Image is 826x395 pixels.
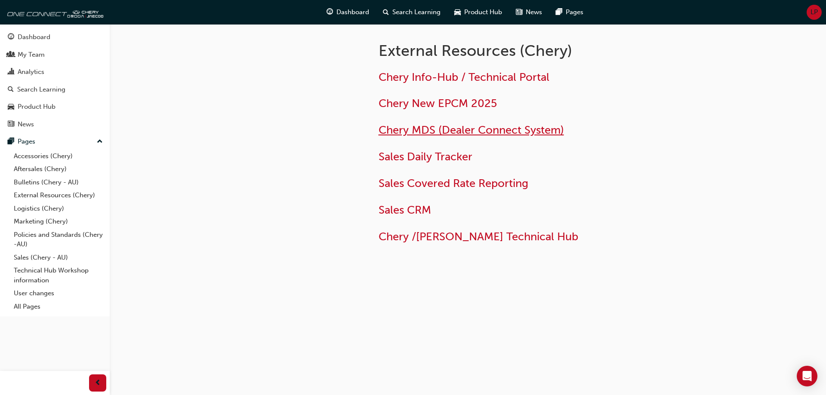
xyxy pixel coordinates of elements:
span: guage-icon [8,34,14,41]
button: DashboardMy TeamAnalyticsSearch LearningProduct HubNews [3,28,106,134]
a: Chery MDS (Dealer Connect System) [379,123,564,137]
a: Technical Hub Workshop information [10,264,106,287]
span: News [526,7,542,17]
div: Product Hub [18,102,55,112]
div: Analytics [18,67,44,77]
div: Search Learning [17,85,65,95]
a: pages-iconPages [549,3,590,21]
div: News [18,119,34,129]
span: Product Hub [464,7,502,17]
img: oneconnect [4,3,103,21]
a: Accessories (Chery) [10,150,106,163]
span: guage-icon [327,7,333,18]
span: Dashboard [336,7,369,17]
span: search-icon [383,7,389,18]
a: Product Hub [3,99,106,115]
a: All Pages [10,300,106,313]
a: Logistics (Chery) [10,202,106,215]
a: Policies and Standards (Chery -AU) [10,228,106,251]
a: Bulletins (Chery - AU) [10,176,106,189]
button: Pages [3,134,106,150]
a: Sales (Chery - AU) [10,251,106,264]
span: chart-icon [8,68,14,76]
a: Sales Covered Rate Reporting [379,177,528,190]
div: Open Intercom Messenger [797,366,817,386]
a: search-iconSearch Learning [376,3,447,21]
span: car-icon [8,103,14,111]
a: Chery Info-Hub / Technical Portal [379,70,549,84]
span: search-icon [8,86,14,94]
a: News [3,116,106,132]
a: Chery /[PERSON_NAME] Technical Hub [379,230,578,243]
span: pages-icon [8,138,14,146]
span: Search Learning [392,7,441,17]
div: My Team [18,50,45,60]
button: LP [807,5,822,20]
span: people-icon [8,51,14,59]
div: Dashboard [18,32,50,42]
span: Pages [566,7,583,17]
div: Pages [18,137,35,147]
span: up-icon [97,136,103,147]
span: LP [811,7,818,17]
a: car-iconProduct Hub [447,3,509,21]
span: news-icon [516,7,522,18]
a: Sales Daily Tracker [379,150,472,163]
a: Marketing (Chery) [10,215,106,228]
span: news-icon [8,121,14,129]
a: Dashboard [3,29,106,45]
h1: External Resources (Chery) [379,41,661,60]
a: Chery New EPCM 2025 [379,97,497,110]
a: news-iconNews [509,3,549,21]
a: Search Learning [3,82,106,98]
a: External Resources (Chery) [10,189,106,202]
a: My Team [3,47,106,63]
a: User changes [10,287,106,300]
span: car-icon [454,7,461,18]
span: prev-icon [95,378,101,389]
span: pages-icon [556,7,562,18]
a: guage-iconDashboard [320,3,376,21]
a: Analytics [3,64,106,80]
a: Sales CRM [379,203,431,217]
a: Aftersales (Chery) [10,162,106,176]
